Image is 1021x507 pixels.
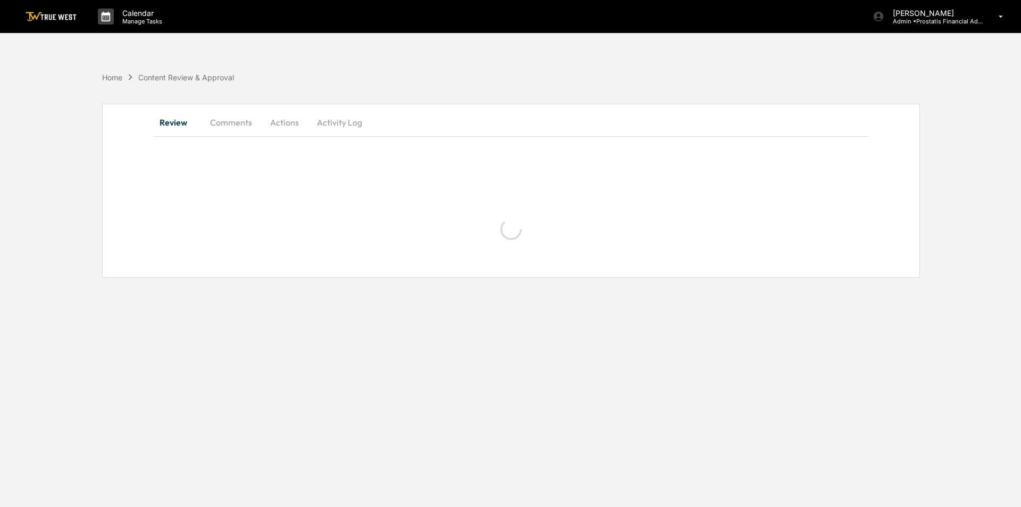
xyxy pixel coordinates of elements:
[884,18,983,25] p: Admin • Prostatis Financial Advisors
[114,18,168,25] p: Manage Tasks
[884,9,983,18] p: [PERSON_NAME]
[26,12,77,22] img: logo
[308,110,371,135] button: Activity Log
[154,110,202,135] button: Review
[114,9,168,18] p: Calendar
[261,110,308,135] button: Actions
[102,73,122,82] div: Home
[138,73,234,82] div: Content Review & Approval
[154,110,868,135] div: secondary tabs example
[202,110,261,135] button: Comments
